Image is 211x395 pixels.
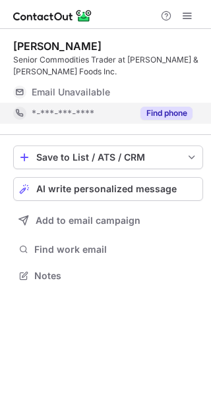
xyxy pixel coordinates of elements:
span: Find work email [34,244,198,255]
button: Notes [13,267,203,285]
div: Save to List / ATS / CRM [36,152,180,163]
button: save-profile-one-click [13,145,203,169]
button: Find work email [13,240,203,259]
img: ContactOut v5.3.10 [13,8,92,24]
span: Add to email campaign [36,215,140,226]
div: Senior Commodities Trader at [PERSON_NAME] & [PERSON_NAME] Foods Inc. [13,54,203,78]
button: AI write personalized message [13,177,203,201]
span: AI write personalized message [36,184,177,194]
div: [PERSON_NAME] [13,39,102,53]
button: Add to email campaign [13,209,203,232]
span: Notes [34,270,198,282]
button: Reveal Button [140,107,193,120]
span: Email Unavailable [32,86,110,98]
